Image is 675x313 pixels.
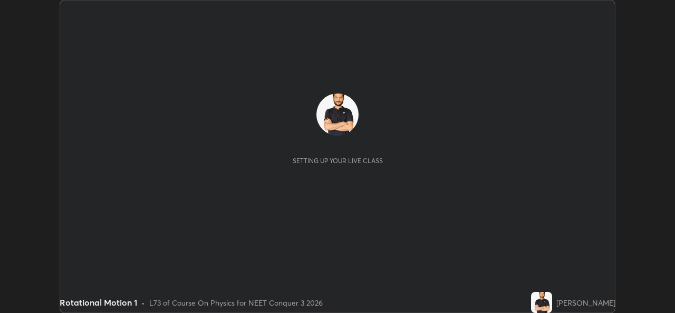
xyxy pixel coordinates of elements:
div: Rotational Motion 1 [60,296,137,309]
div: Setting up your live class [293,157,383,165]
img: 9b132aa6584040628f3b4db6e16b22c9.jpg [531,292,552,313]
div: [PERSON_NAME] [556,297,615,308]
div: L73 of Course On Physics for NEET Conquer 3 2026 [149,297,323,308]
div: • [141,297,145,308]
img: 9b132aa6584040628f3b4db6e16b22c9.jpg [316,93,359,136]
